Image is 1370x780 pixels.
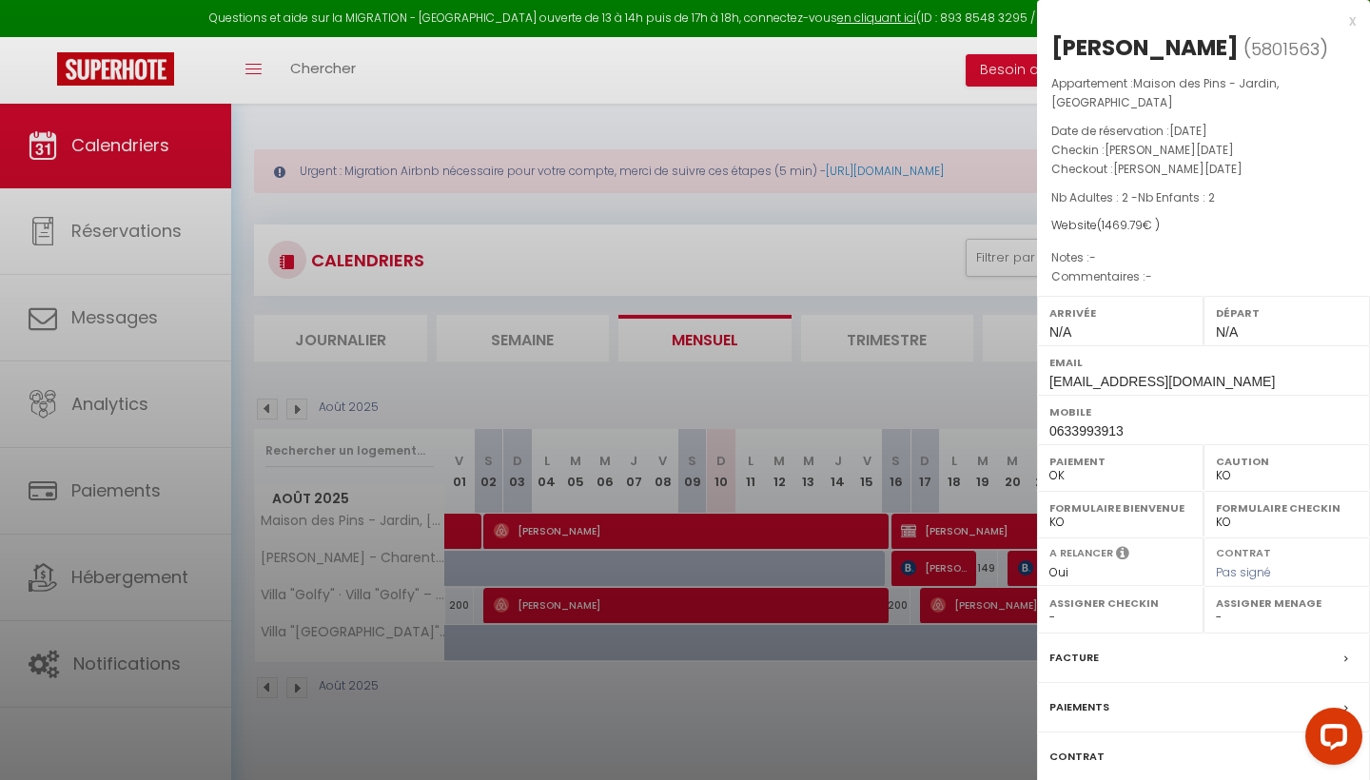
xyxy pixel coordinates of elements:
label: Contrat [1216,545,1271,557]
p: Notes : [1051,248,1356,267]
label: Paiements [1049,697,1109,717]
label: Assigner Checkin [1049,594,1191,613]
label: Caution [1216,452,1358,471]
span: ( € ) [1097,217,1160,233]
label: Mobile [1049,402,1358,421]
div: x [1037,10,1356,32]
div: [PERSON_NAME] [1051,32,1239,63]
span: N/A [1049,324,1071,340]
label: Départ [1216,303,1358,322]
span: [PERSON_NAME][DATE] [1105,142,1234,158]
span: 0633993913 [1049,423,1124,439]
p: Appartement : [1051,74,1356,112]
label: Facture [1049,648,1099,668]
span: 1469.79 [1102,217,1143,233]
p: Commentaires : [1051,267,1356,286]
span: ( ) [1243,35,1328,62]
span: Nb Adultes : 2 - [1051,189,1215,205]
span: Nb Enfants : 2 [1138,189,1215,205]
label: Contrat [1049,747,1105,767]
div: Website [1051,217,1356,235]
span: - [1145,268,1152,284]
label: Assigner Menage [1216,594,1358,613]
label: A relancer [1049,545,1113,561]
label: Paiement [1049,452,1191,471]
span: 5801563 [1251,37,1320,61]
label: Formulaire Bienvenue [1049,498,1191,517]
p: Checkin : [1051,141,1356,160]
label: Formulaire Checkin [1216,498,1358,517]
span: [DATE] [1169,123,1207,139]
span: N/A [1216,324,1238,340]
span: [EMAIL_ADDRESS][DOMAIN_NAME] [1049,374,1275,389]
span: Pas signé [1216,564,1271,580]
span: Maison des Pins - Jardin, [GEOGRAPHIC_DATA] [1051,75,1279,110]
p: Date de réservation : [1051,122,1356,141]
p: Checkout : [1051,160,1356,179]
label: Email [1049,353,1358,372]
label: Arrivée [1049,303,1191,322]
iframe: LiveChat chat widget [1290,700,1370,780]
span: - [1089,249,1096,265]
span: [PERSON_NAME][DATE] [1113,161,1243,177]
i: Sélectionner OUI si vous souhaiter envoyer les séquences de messages post-checkout [1116,545,1129,566]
